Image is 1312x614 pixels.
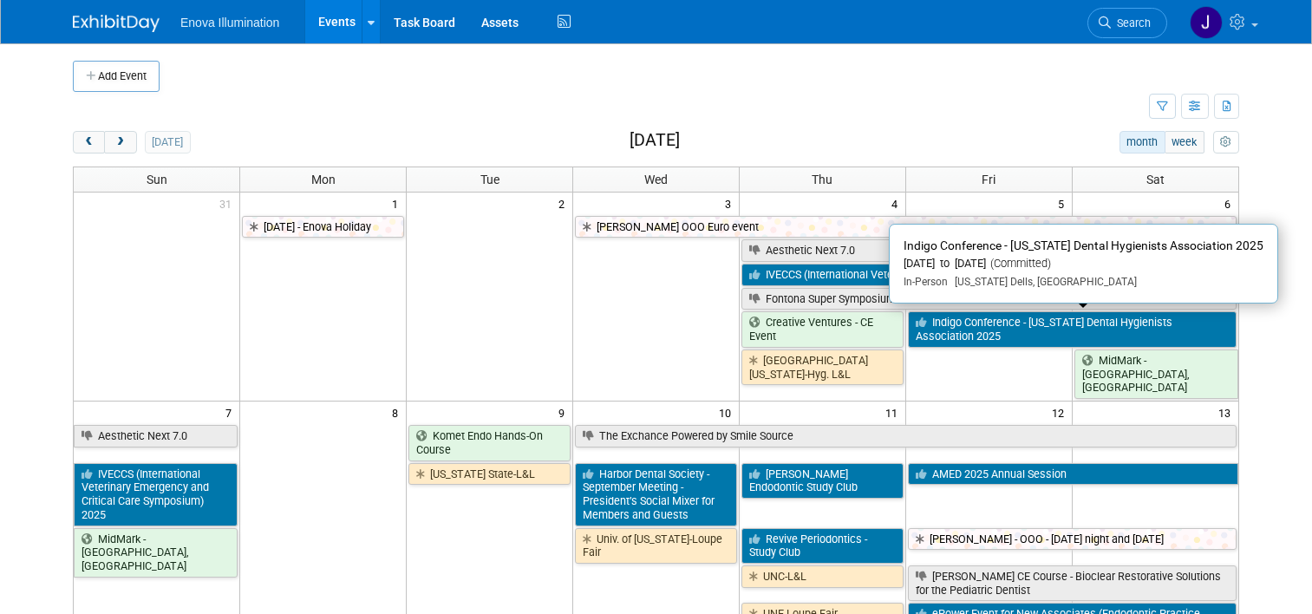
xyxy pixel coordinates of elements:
span: Sat [1146,173,1165,186]
span: Thu [812,173,832,186]
span: 9 [557,402,572,423]
a: Search [1087,8,1167,38]
span: 2 [557,193,572,214]
img: ExhibitDay [73,15,160,32]
a: The Exchance Powered by Smile Source [575,425,1237,447]
span: 8 [390,402,406,423]
a: Creative Ventures - CE Event [741,311,904,347]
span: In-Person [904,276,948,288]
h2: [DATE] [630,131,680,150]
button: myCustomButton [1213,131,1239,153]
img: Janelle Tlusty [1190,6,1223,39]
a: MidMark - [GEOGRAPHIC_DATA], [GEOGRAPHIC_DATA] [1074,349,1238,399]
a: [PERSON_NAME] - OOO - [DATE] night and [DATE] [908,528,1237,551]
span: 4 [890,193,905,214]
a: [PERSON_NAME] OOO Euro event [575,216,1237,238]
span: 13 [1217,402,1238,423]
span: Mon [311,173,336,186]
a: IVECCS (International Veterinary Emergency and Critical Care Symposium) 2025 [741,264,1238,286]
span: 3 [723,193,739,214]
a: Univ. of [US_STATE]-Loupe Fair [575,528,737,564]
span: 7 [224,402,239,423]
a: IVECCS (International Veterinary Emergency and Critical Care Symposium) 2025 [74,463,238,526]
span: 6 [1223,193,1238,214]
a: Indigo Conference - [US_STATE] Dental Hygienists Association 2025 [908,311,1237,347]
span: Enova Illumination [180,16,279,29]
a: [US_STATE] State-L&L [408,463,571,486]
span: Tue [480,173,499,186]
span: [US_STATE] Dells, [GEOGRAPHIC_DATA] [948,276,1137,288]
span: 11 [884,402,905,423]
span: Indigo Conference - [US_STATE] Dental Hygienists Association 2025 [904,238,1263,252]
a: UNC-L&L [741,565,904,588]
button: week [1165,131,1204,153]
span: 5 [1056,193,1072,214]
a: Aesthetic Next 7.0 [74,425,238,447]
a: [DATE] - Enova Holiday [242,216,404,238]
span: Search [1111,16,1151,29]
button: next [104,131,136,153]
div: [DATE] to [DATE] [904,257,1263,271]
i: Personalize Calendar [1220,137,1231,148]
a: Aesthetic Next 7.0 [741,239,1238,262]
span: 31 [218,193,239,214]
span: 1 [390,193,406,214]
button: month [1119,131,1165,153]
button: Add Event [73,61,160,92]
span: Fri [982,173,995,186]
button: [DATE] [145,131,191,153]
a: Harbor Dental Society - September Meeting - President’s Social Mixer for Members and Guests [575,463,737,526]
a: Fontona Super Symposium [741,288,1237,310]
a: [GEOGRAPHIC_DATA][US_STATE]-Hyg. L&L [741,349,904,385]
span: (Committed) [986,257,1051,270]
a: AMED 2025 Annual Session [908,463,1238,486]
a: Komet Endo Hands-On Course [408,425,571,460]
a: [PERSON_NAME] Endodontic Study Club [741,463,904,499]
span: 10 [717,402,739,423]
span: Wed [644,173,668,186]
a: MidMark - [GEOGRAPHIC_DATA], [GEOGRAPHIC_DATA] [74,528,238,578]
button: prev [73,131,105,153]
a: Revive Periodontics - Study Club [741,528,904,564]
a: [PERSON_NAME] CE Course - Bioclear Restorative Solutions for the Pediatric Dentist [908,565,1237,601]
span: Sun [147,173,167,186]
span: 12 [1050,402,1072,423]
